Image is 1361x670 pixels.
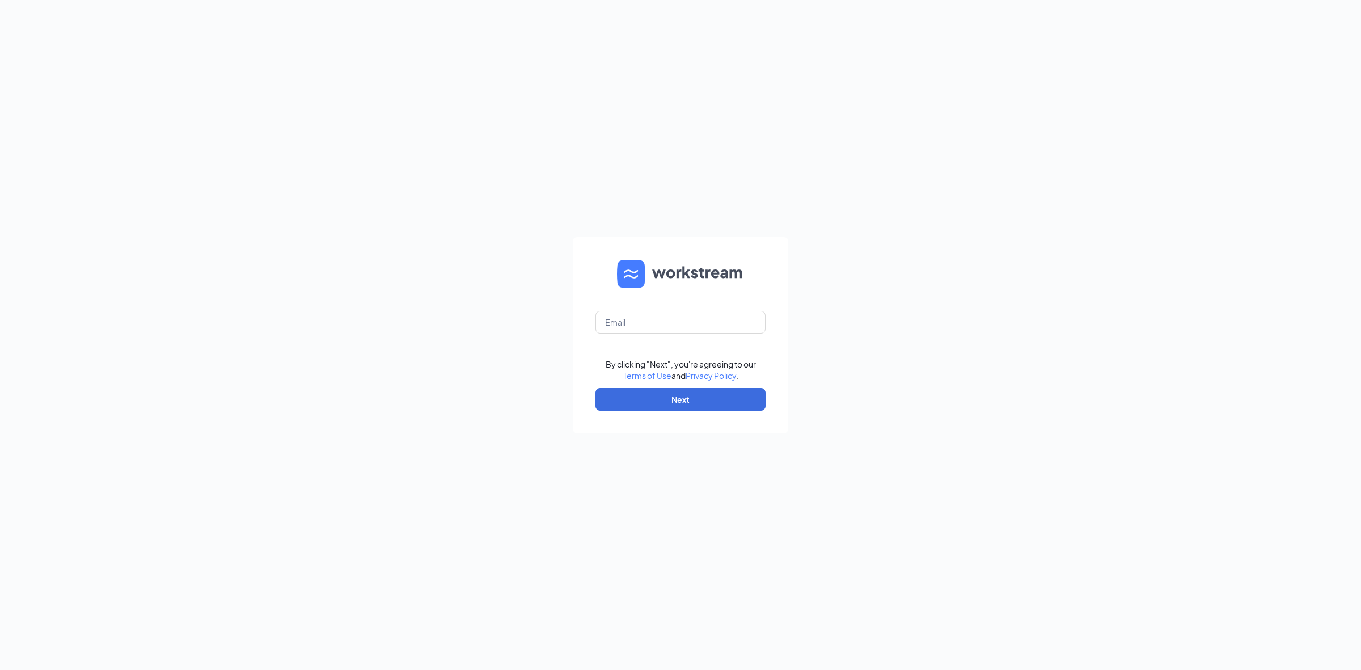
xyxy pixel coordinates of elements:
a: Privacy Policy [686,370,736,381]
div: By clicking "Next", you're agreeing to our and . [606,359,756,381]
img: WS logo and Workstream text [617,260,744,288]
button: Next [595,388,766,411]
a: Terms of Use [623,370,671,381]
input: Email [595,311,766,334]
